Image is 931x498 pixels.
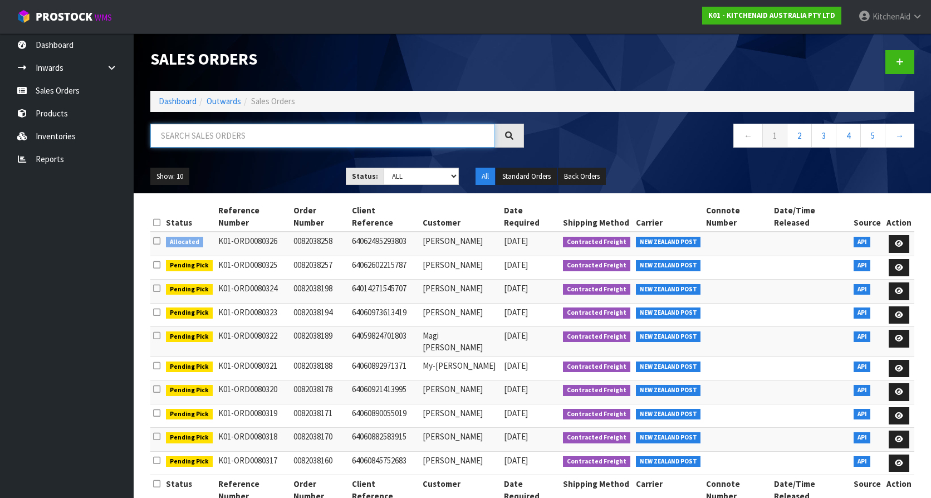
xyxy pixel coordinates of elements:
[166,362,213,373] span: Pending Pick
[563,385,630,396] span: Contracted Freight
[771,202,851,232] th: Date/Time Released
[563,237,630,248] span: Contracted Freight
[476,168,495,185] button: All
[420,451,501,475] td: [PERSON_NAME]
[563,331,630,343] span: Contracted Freight
[291,357,349,380] td: 0082038188
[166,331,213,343] span: Pending Pick
[504,307,528,318] span: [DATE]
[166,456,213,467] span: Pending Pick
[150,168,189,185] button: Show: 10
[563,362,630,373] span: Contracted Freight
[636,237,701,248] span: NEW ZEALAND POST
[291,256,349,280] td: 0082038257
[251,96,295,106] span: Sales Orders
[215,428,291,452] td: K01-ORD0080318
[811,124,836,148] a: 3
[349,303,419,327] td: 64060973613419
[708,11,835,20] strong: K01 - KITCHENAID AUSTRALIA PTY LTD
[703,202,771,232] th: Connote Number
[166,237,203,248] span: Allocated
[854,432,871,443] span: API
[633,202,704,232] th: Carrier
[163,202,215,232] th: Status
[215,404,291,428] td: K01-ORD0080319
[215,280,291,304] td: K01-ORD0080324
[349,232,419,256] td: 64062495293803
[150,124,495,148] input: Search sales orders
[836,124,861,148] a: 4
[733,124,763,148] a: ←
[291,202,349,232] th: Order Number
[563,284,630,295] span: Contracted Freight
[787,124,812,148] a: 2
[504,455,528,466] span: [DATE]
[636,432,701,443] span: NEW ZEALAND POST
[420,327,501,357] td: Magi [PERSON_NAME]
[215,202,291,232] th: Reference Number
[563,456,630,467] span: Contracted Freight
[420,232,501,256] td: [PERSON_NAME]
[854,237,871,248] span: API
[420,380,501,404] td: [PERSON_NAME]
[636,260,701,271] span: NEW ZEALAND POST
[884,202,914,232] th: Action
[501,202,560,232] th: Date Required
[352,172,378,181] strong: Status:
[166,409,213,420] span: Pending Pick
[563,432,630,443] span: Contracted Freight
[291,404,349,428] td: 0082038171
[854,362,871,373] span: API
[291,428,349,452] td: 0082038170
[291,451,349,475] td: 0082038160
[215,380,291,404] td: K01-ORD0080320
[504,236,528,246] span: [DATE]
[420,202,501,232] th: Customer
[349,404,419,428] td: 64060890055019
[854,307,871,319] span: API
[166,307,213,319] span: Pending Pick
[860,124,885,148] a: 5
[636,362,701,373] span: NEW ZEALAND POST
[166,260,213,271] span: Pending Pick
[636,385,701,396] span: NEW ZEALAND POST
[291,303,349,327] td: 0082038194
[150,50,524,68] h1: Sales Orders
[504,330,528,341] span: [DATE]
[541,124,914,151] nav: Page navigation
[166,385,213,396] span: Pending Pick
[854,385,871,396] span: API
[215,232,291,256] td: K01-ORD0080326
[291,380,349,404] td: 0082038178
[563,409,630,420] span: Contracted Freight
[504,384,528,394] span: [DATE]
[504,283,528,294] span: [DATE]
[215,451,291,475] td: K01-ORD0080317
[291,232,349,256] td: 0082038258
[854,284,871,295] span: API
[504,360,528,371] span: [DATE]
[420,280,501,304] td: [PERSON_NAME]
[291,327,349,357] td: 0082038189
[854,456,871,467] span: API
[504,408,528,418] span: [DATE]
[420,256,501,280] td: [PERSON_NAME]
[420,303,501,327] td: [PERSON_NAME]
[349,280,419,304] td: 64014271545707
[636,331,701,343] span: NEW ZEALAND POST
[159,96,197,106] a: Dashboard
[207,96,241,106] a: Outwards
[854,331,871,343] span: API
[558,168,606,185] button: Back Orders
[17,9,31,23] img: cube-alt.png
[420,428,501,452] td: [PERSON_NAME]
[420,404,501,428] td: [PERSON_NAME]
[854,260,871,271] span: API
[349,380,419,404] td: 64060921413995
[636,284,701,295] span: NEW ZEALAND POST
[563,307,630,319] span: Contracted Freight
[873,11,910,22] span: KitchenAid
[851,202,884,232] th: Source
[504,431,528,442] span: [DATE]
[762,124,787,148] a: 1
